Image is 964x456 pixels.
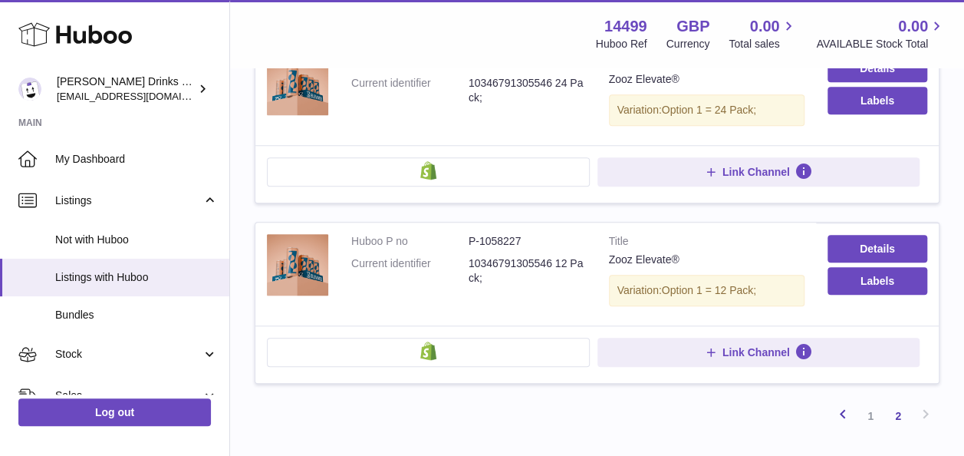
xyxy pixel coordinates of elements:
[750,16,780,37] span: 0.00
[18,78,41,101] img: internalAdmin-14499@internal.huboo.com
[729,37,797,51] span: Total sales
[604,16,647,37] strong: 14499
[827,87,927,114] button: Labels
[55,152,218,167] span: My Dashboard
[267,54,328,115] img: Zooz Elevate®
[609,234,804,253] strong: Title
[351,234,469,249] dt: Huboo P no
[857,402,884,430] a: 1
[609,253,804,267] div: Zooz Elevate®
[722,345,790,359] span: Link Channel
[57,90,225,102] span: [EMAIL_ADDRESS][DOMAIN_NAME]
[662,284,756,296] span: Option 1 = 12 Pack;
[351,256,469,286] dt: Current identifier
[609,275,804,306] div: Variation:
[827,235,927,263] a: Details
[55,308,218,322] span: Bundles
[57,74,195,104] div: [PERSON_NAME] Drinks LTD (t/a Zooz)
[609,72,804,87] div: Zooz Elevate®
[18,398,211,426] a: Log out
[729,16,797,51] a: 0.00 Total sales
[596,37,647,51] div: Huboo Ref
[609,94,804,126] div: Variation:
[722,165,790,179] span: Link Channel
[597,338,920,367] button: Link Channel
[55,270,218,285] span: Listings with Huboo
[884,402,912,430] a: 2
[469,256,586,286] dd: 10346791305546 12 Pack;
[55,388,202,403] span: Sales
[55,347,202,362] span: Stock
[267,234,328,296] img: Zooz Elevate®
[827,267,927,295] button: Labels
[662,104,756,116] span: Option 1 = 24 Pack;
[827,55,927,82] a: Details
[666,37,710,51] div: Currency
[816,37,946,51] span: AVAILABLE Stock Total
[55,233,218,247] span: Not with Huboo
[420,342,436,360] img: shopify-small.png
[816,16,946,51] a: 0.00 AVAILABLE Stock Total
[469,76,586,105] dd: 10346791305546 24 Pack;
[597,157,920,187] button: Link Channel
[351,76,469,105] dt: Current identifier
[898,16,928,37] span: 0.00
[469,234,586,249] dd: P-1058227
[420,161,436,180] img: shopify-small.png
[676,16,709,37] strong: GBP
[55,193,202,208] span: Listings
